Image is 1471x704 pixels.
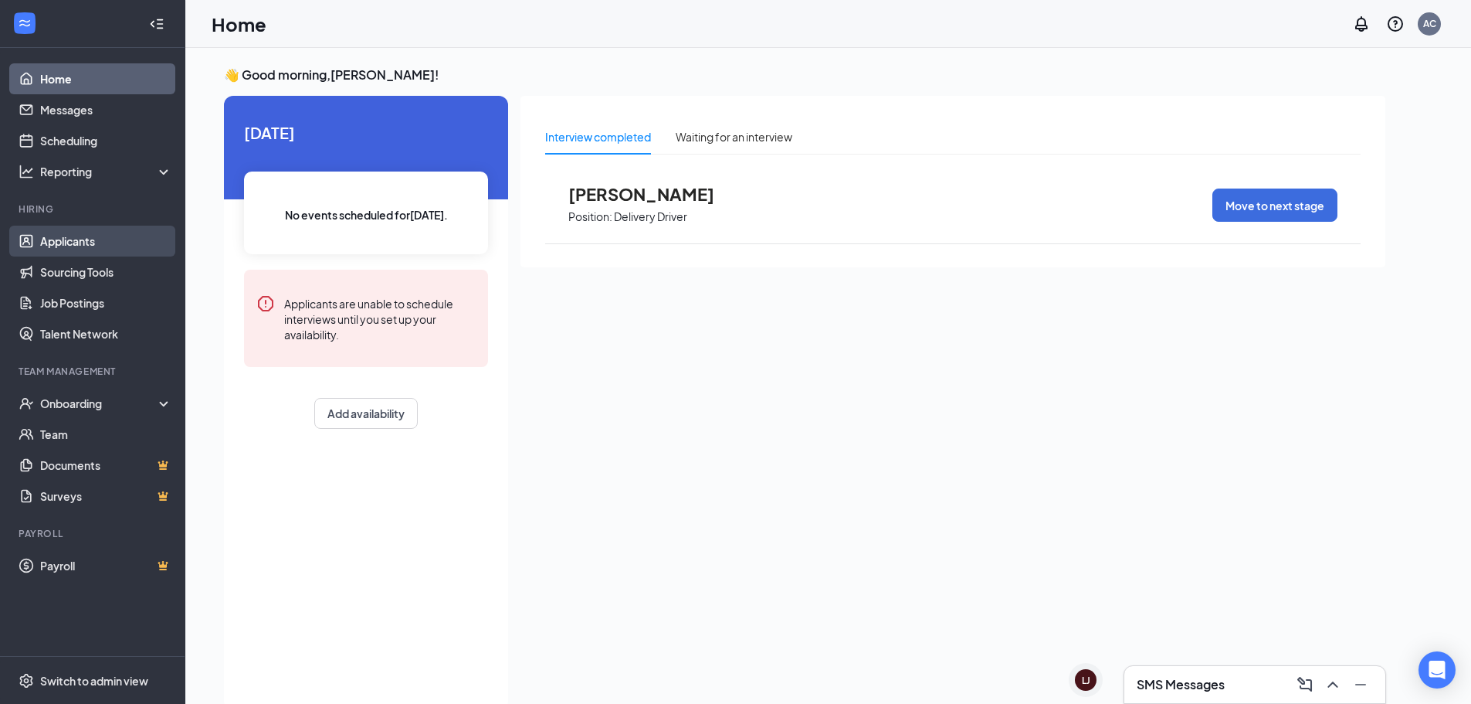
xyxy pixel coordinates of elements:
div: Hiring [19,202,169,216]
h1: Home [212,11,266,37]
a: Team [40,419,172,450]
a: DocumentsCrown [40,450,172,481]
p: Delivery Driver [614,209,687,224]
a: Job Postings [40,287,172,318]
button: ComposeMessage [1293,672,1317,697]
svg: Collapse [149,16,164,32]
svg: Analysis [19,164,34,179]
svg: WorkstreamLogo [17,15,32,31]
button: Minimize [1348,672,1373,697]
a: Talent Network [40,318,172,349]
div: AC [1423,17,1436,30]
div: Interview completed [545,128,651,145]
div: Applicants are unable to schedule interviews until you set up your availability. [284,294,476,342]
svg: Minimize [1351,675,1370,694]
div: Reporting [40,164,173,179]
div: Switch to admin view [40,673,148,689]
svg: Notifications [1352,15,1371,33]
svg: UserCheck [19,396,34,411]
svg: Settings [19,673,34,689]
a: PayrollCrown [40,550,172,581]
div: Payroll [19,527,169,540]
a: Messages [40,94,172,125]
div: Waiting for an interview [676,128,792,145]
a: Home [40,63,172,94]
span: [PERSON_NAME] [568,184,738,204]
button: Move to next stage [1212,189,1337,222]
div: Team Management [19,365,169,378]
h3: 👋 Good morning, [PERSON_NAME] ! [224,66,1385,83]
span: [DATE] [244,121,488,145]
svg: Error [256,294,275,313]
div: LJ [1082,674,1090,687]
svg: ChevronUp [1324,675,1342,694]
span: No events scheduled for [DATE] . [285,206,448,223]
div: Onboarding [40,396,159,411]
svg: QuestionInfo [1386,15,1405,33]
a: Applicants [40,226,172,257]
p: Position: [568,209,612,224]
a: SurveysCrown [40,481,172,512]
svg: ComposeMessage [1296,675,1314,694]
a: Sourcing Tools [40,257,172,287]
button: Add availability [314,398,418,429]
h3: SMS Messages [1137,676,1225,693]
button: ChevronUp [1320,672,1345,697]
a: Scheduling [40,125,172,156]
div: Open Intercom Messenger [1418,651,1456,689]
